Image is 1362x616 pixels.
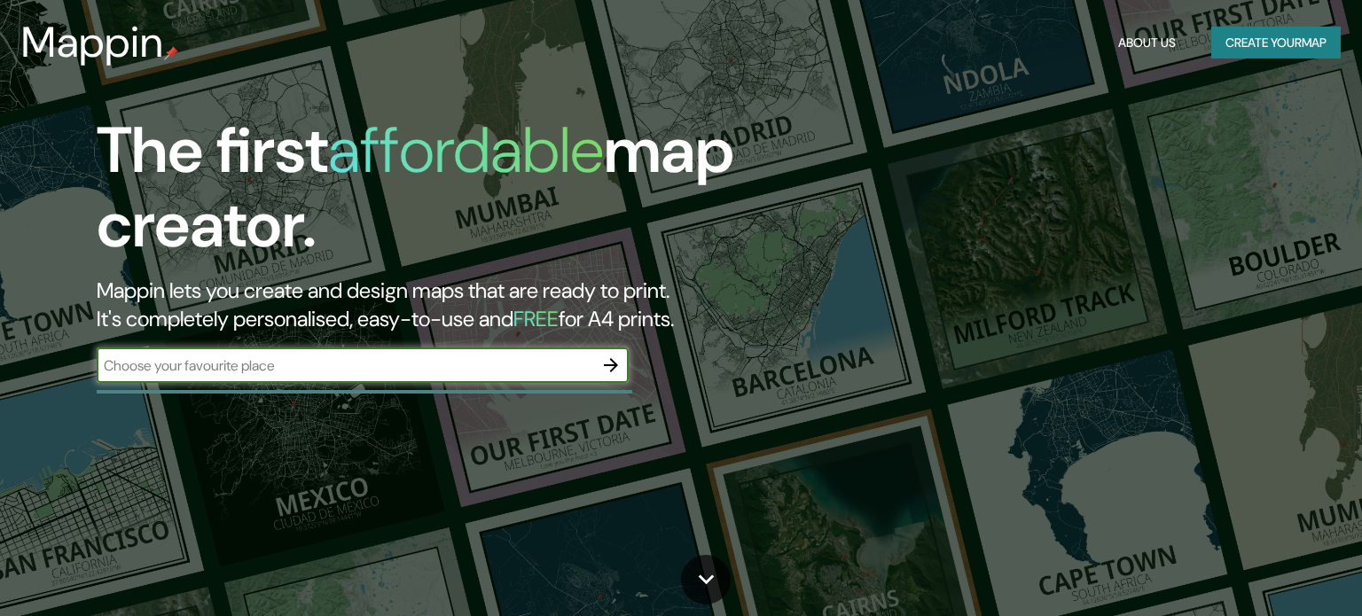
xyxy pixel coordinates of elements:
h3: Mappin [21,18,164,67]
h1: The first map creator. [97,113,778,277]
h5: FREE [513,305,559,332]
button: About Us [1111,27,1183,59]
h2: Mappin lets you create and design maps that are ready to print. It's completely personalised, eas... [97,277,778,333]
input: Choose your favourite place [97,355,593,376]
h1: affordable [328,109,604,191]
button: Create yourmap [1211,27,1341,59]
img: mappin-pin [164,46,178,60]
